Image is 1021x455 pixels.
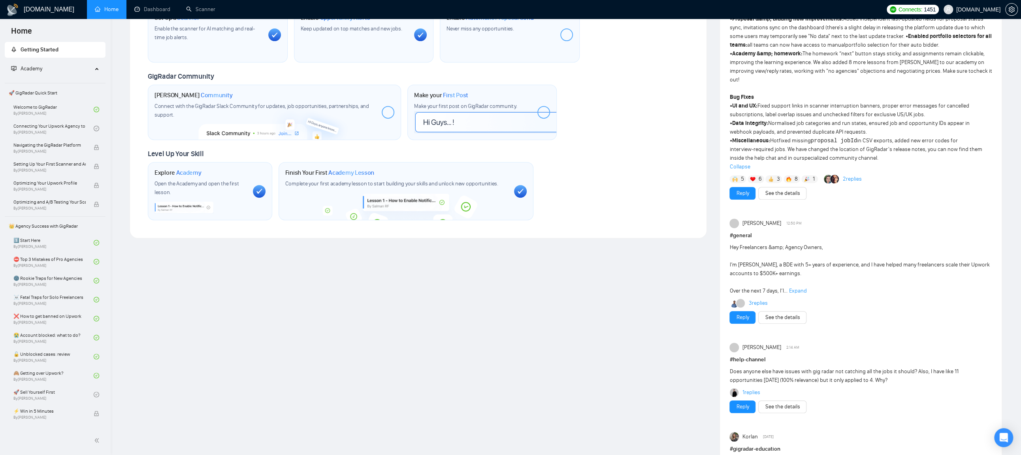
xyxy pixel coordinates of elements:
span: Setting Up Your First Scanner and Auto-Bidder [13,160,86,168]
span: Navigating the GigRadar Platform [13,141,86,149]
span: user [946,7,951,12]
h1: # help-channel [729,355,992,364]
span: By [PERSON_NAME] [13,187,86,192]
span: check-circle [94,297,99,302]
span: Keep updated on top matches and new jobs. [301,25,402,32]
img: ❤️ [750,176,755,182]
span: lock [94,183,99,188]
button: Reply [729,187,755,200]
span: Academy [176,169,202,177]
code: proposal jobId [810,138,857,144]
a: 🔓 Unblocked cases: reviewBy[PERSON_NAME] [13,348,94,365]
img: logo [6,4,19,16]
a: portfolio selection for their auto bidder [845,42,938,48]
span: Home [5,25,38,42]
span: lock [94,202,99,207]
a: searchScanner [186,6,215,13]
span: 1 [813,175,815,183]
span: 👑 Agency Success with GigRadar [6,218,105,234]
button: See the details [758,400,806,413]
span: check-circle [94,278,99,283]
button: See the details [758,187,806,200]
span: By [PERSON_NAME] [13,168,86,173]
span: check-circle [94,354,99,359]
span: Academy [21,65,42,72]
strong: Proposal &amp; bidding flow improvements: [732,15,843,22]
span: check-circle [94,240,99,245]
img: Alex B [824,175,833,183]
span: Getting Started [21,46,58,53]
a: check it out [729,68,992,83]
span: Korlan [742,432,758,441]
span: Academy Lesson [328,169,374,177]
span: lock [94,145,99,150]
span: 🚀 GigRadar Quick Start [6,85,105,101]
strong: UI and UX: [732,102,757,109]
span: By [PERSON_NAME] [13,149,86,154]
a: setting [1005,6,1018,13]
img: slackcommunity-bg.png [199,103,350,140]
span: ⚡ Win in 5 Minutes [13,407,86,415]
span: By [PERSON_NAME] [13,415,86,420]
img: academy-bg.png [317,194,495,220]
a: 🙈 Getting over Upwork?By[PERSON_NAME] [13,367,94,384]
span: 6 [759,175,762,183]
a: 3replies [749,299,768,307]
li: Getting Started [5,42,105,58]
span: First Post [443,91,468,99]
button: Reply [729,400,755,413]
span: Expand [789,287,806,294]
span: check-circle [94,126,99,131]
button: Reply [729,311,755,324]
a: specialized community channel [801,155,877,161]
a: 1️⃣ Start HereBy[PERSON_NAME] [13,234,94,251]
span: Open the Academy and open the first lesson. [154,180,239,196]
button: setting [1005,3,1018,16]
img: 🙌 [732,176,738,182]
span: 3 [777,175,780,183]
span: Connects: [899,5,922,14]
strong: Miscellaneous: [732,137,770,144]
span: 12:50 PM [786,220,802,227]
h1: # gigradar-education [729,445,992,453]
span: 8 [795,175,798,183]
span: lock [94,411,99,416]
span: Optimizing and A/B Testing Your Scanner for Better Results [13,198,86,206]
a: See the details [765,313,800,322]
a: 🌚 Rookie Traps for New AgenciesBy[PERSON_NAME] [13,272,94,289]
span: check-circle [94,392,99,397]
h1: Make your [414,91,468,99]
span: Does anyone else have issues with gig radar not catching all the jobs it should? Also, I have lik... [729,368,958,383]
strong: Enabled portfolio selectors for all teams: [729,33,991,48]
a: ❌ How to get banned on UpworkBy[PERSON_NAME] [13,310,94,327]
span: Make your first post on GigRadar community. [414,103,517,110]
button: See the details [758,311,806,324]
a: ☠️ Fatal Traps for Solo FreelancersBy[PERSON_NAME] [13,291,94,308]
a: 1replies [742,389,760,396]
h1: # general [729,231,992,240]
span: rocket [11,47,17,52]
span: double-left [94,436,102,444]
a: 🚀 Sell Yourself FirstBy[PERSON_NAME] [13,386,94,403]
span: Community [201,91,233,99]
span: Optimizing Your Upwork Profile [13,179,86,187]
a: 😭 Account blocked: what to do?By[PERSON_NAME] [13,329,94,346]
img: 👍 [768,176,774,182]
span: check-circle [94,316,99,321]
a: ⛔ Top 3 Mistakes of Pro AgenciesBy[PERSON_NAME] [13,253,94,270]
span: 1451 [924,5,936,14]
span: check-circle [94,373,99,378]
a: Connecting Your Upwork Agency to GigRadarBy[PERSON_NAME] [13,120,94,137]
div: Open Intercom Messenger [994,428,1013,447]
span: [PERSON_NAME] [742,343,781,352]
a: See the details [765,402,800,411]
span: 5 [741,175,744,183]
span: Level Up Your Skill [148,149,203,158]
a: Welcome to GigRadarBy[PERSON_NAME] [13,101,94,118]
span: Hey Freelancers &amp; Agency Owners, I’m [PERSON_NAME], a BDE with 5+ years of experience, and I ... [729,244,989,294]
span: GigRadar Community [148,72,214,81]
span: Enable the scanner for AI matching and real-time job alerts. [154,25,255,41]
a: 2replies [843,175,862,183]
strong: Academy &amp; homework: [732,50,802,57]
span: By [PERSON_NAME] [13,206,86,211]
